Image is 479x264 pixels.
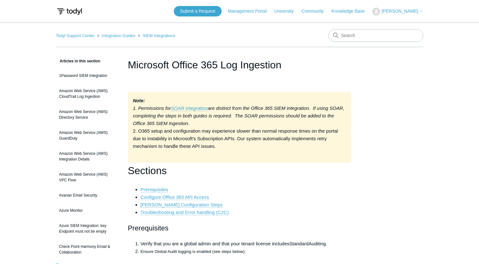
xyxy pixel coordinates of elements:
[141,194,209,200] a: Configure Office 365 API Access
[133,98,145,103] strong: Note:
[56,33,95,38] a: Todyl Support Center
[141,249,246,254] span: Ensure Global Audit logging is enabled (see steps below).
[56,127,118,144] a: Amazon Web Service (AWS) GuardDuty
[143,33,175,38] a: SIEM Integrations
[56,189,118,201] a: Avanan Email Security
[141,241,289,246] span: Verify that you are a global admin and that your tenant license includes
[56,148,118,165] a: Amazon Web Service (AWS) Integration Details
[228,8,273,15] a: Management Portal
[102,33,135,38] a: Integration Guides
[174,6,222,16] a: Submit a Request
[141,187,168,192] a: Prerequisites
[128,92,351,163] div: 2. O365 setup and configuration may experience slower than normal response times on the portal du...
[56,241,118,258] a: Check Point Harmony Email & Collaboration
[326,241,327,246] span: .
[56,59,100,63] span: Articles in this section
[56,168,118,186] a: Amazon Web Service (AWS) VPC Flow
[56,106,118,123] a: Amazon Web Service (AWS) Directory Service
[141,202,223,208] a: [PERSON_NAME] Configuration Steps
[56,204,118,217] a: Azure Monitor
[56,6,83,17] img: Todyl Support Center Help Center home page
[56,70,118,82] a: 1Password SIEM Integration
[133,105,171,111] em: 1. Permissions for
[328,29,423,42] input: Search
[309,241,326,246] span: Auditing
[128,223,351,234] h2: Prerequisites
[133,105,344,126] em: are distinct from the Office 365 SIEM integration. If using SOAR, completing the steps in both gu...
[171,105,208,111] a: SOAR integration
[56,85,118,103] a: Amazon Web Service (AWS) CloudTrail Log Ingestion
[128,57,351,72] h1: Microsoft Office 365 Log Ingestion
[128,163,351,179] h1: Sections
[141,210,229,215] a: Troubleshooting and Error handling (C2C)
[372,8,423,16] button: [PERSON_NAME]
[381,9,418,14] span: [PERSON_NAME]
[56,33,96,38] li: Todyl Support Center
[331,8,371,15] a: Knowledge Base
[289,241,309,246] span: Standard
[96,33,136,38] li: Integration Guides
[274,8,300,15] a: University
[136,33,175,38] li: SIEM Integrations
[301,8,330,15] a: Community
[56,220,118,237] a: Azure SIEM Integration: key Endpoint must not be empty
